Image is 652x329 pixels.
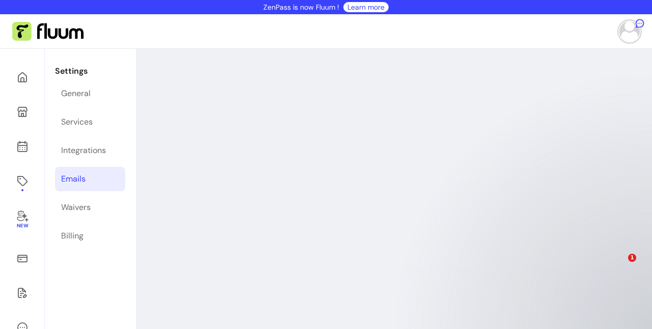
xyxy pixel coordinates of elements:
[263,2,339,12] p: ZenPass is now Fluum !
[615,21,640,42] button: avatar
[16,223,28,229] span: New
[12,100,32,124] a: My Page
[55,167,125,191] a: Emails
[12,22,84,41] img: Fluum Logo
[61,173,86,185] div: Emails
[607,254,632,278] iframe: Intercom live chat
[61,87,91,100] div: General
[12,65,32,89] a: Home
[347,2,385,12] a: Learn more
[61,201,91,214] div: Waivers
[12,134,32,159] a: Calendar
[61,144,106,157] div: Integrations
[55,224,125,248] a: Billing
[12,246,32,271] a: Sales
[55,195,125,220] a: Waivers
[628,254,636,262] span: 1
[55,138,125,163] a: Integrations
[12,281,32,305] a: Waivers
[61,116,93,128] div: Services
[12,203,32,236] a: New
[12,169,32,193] a: Offerings
[55,81,125,106] a: General
[55,65,125,77] p: Settings
[55,110,125,134] a: Services
[619,21,640,42] img: avatar
[443,225,647,302] iframe: Intercom notifications message
[61,230,84,242] div: Billing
